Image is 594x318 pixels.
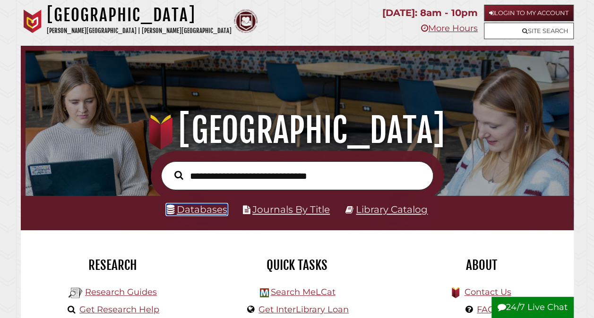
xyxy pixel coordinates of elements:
img: Calvin Theological Seminary [234,9,258,33]
a: Site Search [484,23,574,39]
a: Research Guides [85,287,157,297]
a: Get InterLibrary Loan [258,304,349,315]
a: Get Research Help [79,304,159,315]
a: Databases [166,204,227,215]
img: Hekman Library Logo [260,288,269,297]
a: Login to My Account [484,5,574,21]
a: Journals By Title [252,204,330,215]
h2: Research [28,257,198,273]
img: Hekman Library Logo [69,286,83,300]
i: Search [174,170,183,180]
h1: [GEOGRAPHIC_DATA] [34,109,560,151]
a: More Hours [421,23,478,33]
a: FAQs [477,304,499,315]
button: Search [170,168,188,182]
a: Library Catalog [356,204,428,215]
a: Search MeLCat [270,287,335,297]
a: Contact Us [464,287,511,297]
img: Calvin University [21,9,44,33]
h2: About [396,257,567,273]
h2: Quick Tasks [212,257,382,273]
h1: [GEOGRAPHIC_DATA] [47,5,232,25]
p: [DATE]: 8am - 10pm [382,5,478,21]
p: [PERSON_NAME][GEOGRAPHIC_DATA] | [PERSON_NAME][GEOGRAPHIC_DATA] [47,25,232,36]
